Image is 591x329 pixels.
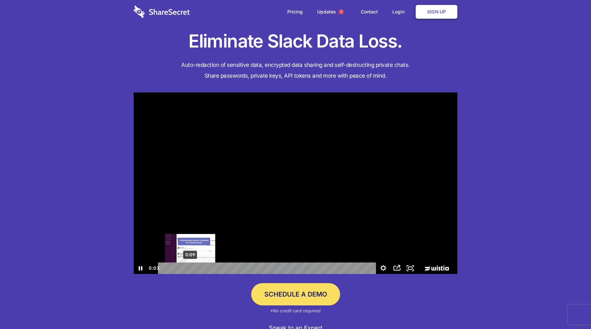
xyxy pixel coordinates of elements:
[163,262,373,274] div: Playbar
[390,262,404,274] button: Open sharing menu
[134,60,457,81] h4: Auto-redaction of sensitive data, encrypted data sharing and self-destructing private chats. Shar...
[386,2,414,22] a: Login
[134,262,147,274] button: Pause
[416,5,457,19] a: Sign Up
[404,262,417,274] button: Fullscreen
[558,296,583,321] iframe: Drift Widget Chat Controller
[134,6,190,18] img: logo-wordmark-white-trans-d4663122ce5f474addd5e946df7df03e33cb6a1c49d2221995e7729f52c070b2.svg
[339,9,344,14] span: 1
[134,29,457,53] h1: Eliminate Slack Data Loss.
[281,2,309,22] a: Pricing
[251,283,340,305] a: Schedule a Demo
[417,262,457,274] a: Wistia Logo -- Learn More
[354,2,384,22] a: Contact
[377,262,390,274] button: Show settings menu
[270,308,321,313] em: *No credit card required.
